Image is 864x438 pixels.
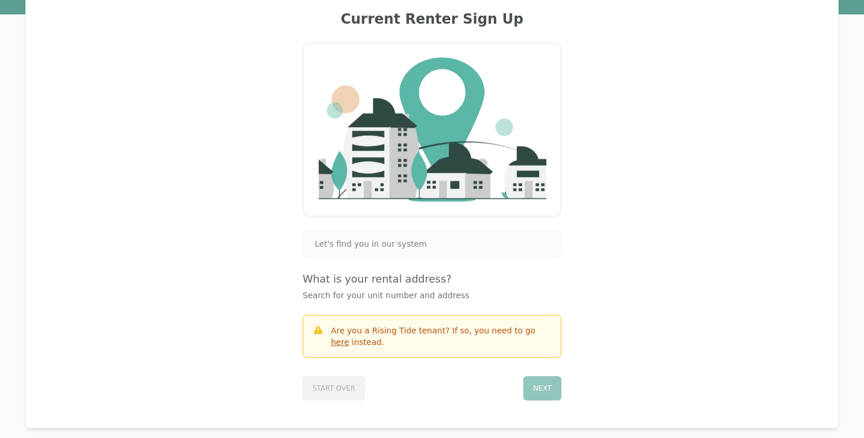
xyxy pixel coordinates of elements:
[303,271,561,287] h4: What is your rental address?
[331,337,349,347] a: here
[39,10,825,28] h2: Current Renter Sign Up
[331,325,552,348] div: Are you a Rising Tide tenant? If so, you need to go instead.
[318,57,546,201] img: Company Logo
[303,289,561,301] p: Search for your unit number and address
[315,238,427,250] span: Let's find you in our system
